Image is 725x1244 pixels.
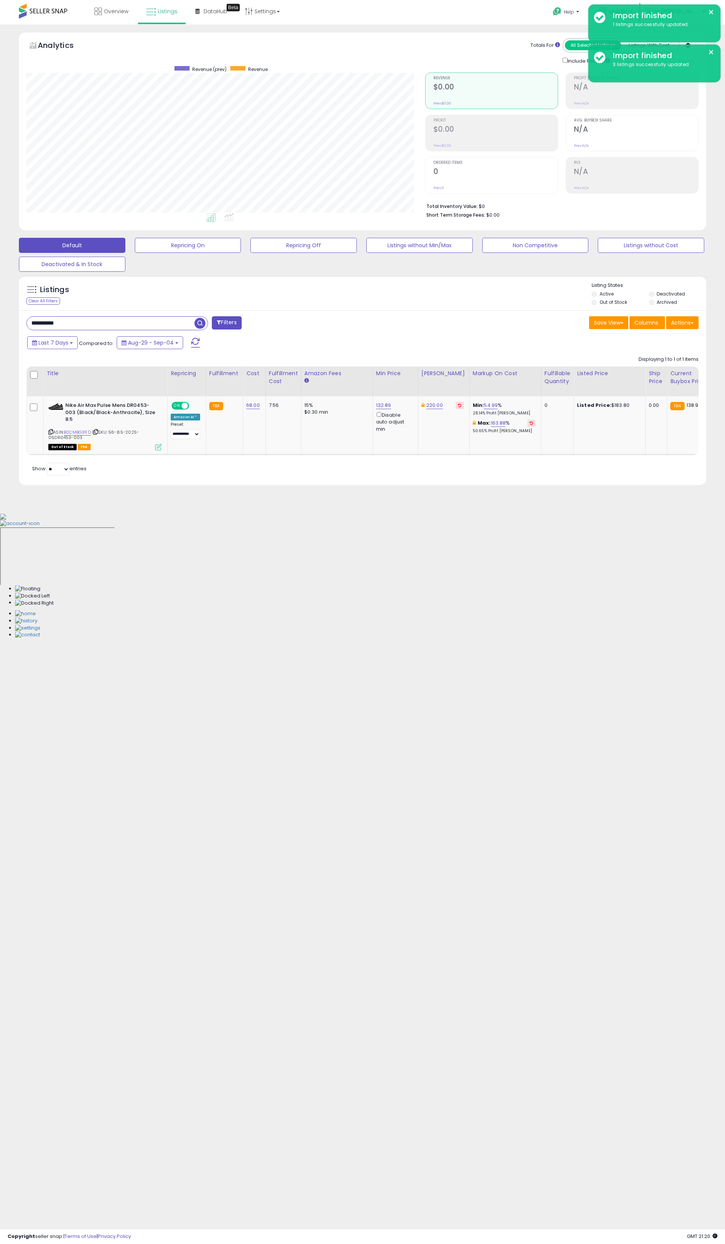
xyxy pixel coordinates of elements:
[376,370,415,377] div: Min Price
[212,316,241,329] button: Filters
[48,429,139,440] span: | SKU: 56-8.5-2025-06DR0453-003
[607,50,715,61] div: Import finished
[48,402,63,411] img: 41L6E2uYB4L._SL40_.jpg
[657,299,677,305] label: Archived
[545,370,571,385] div: Fulfillable Quantity
[15,610,36,617] img: Home
[491,419,506,427] a: 163.88
[171,414,200,420] div: Amazon AI *
[250,238,357,253] button: Repricing Off
[577,402,611,409] b: Listed Price:
[79,340,114,347] span: Compared to:
[574,83,698,93] h2: N/A
[248,66,268,72] span: Revenue
[104,8,128,15] span: Overview
[433,161,558,165] span: Ordered Items
[547,1,587,25] a: Help
[64,429,91,436] a: B0CMBG31FD
[670,370,709,385] div: Current Buybox Price
[574,119,698,123] span: Avg. Buybox Share
[15,593,50,600] img: Docked Left
[15,600,54,607] img: Docked Right
[473,420,476,425] i: This overrides the store level max markup for this listing
[204,8,227,15] span: DataHub
[38,40,88,52] h5: Analytics
[589,316,628,329] button: Save View
[473,402,484,409] b: Min:
[484,402,498,409] a: 54.99
[473,420,535,434] div: %
[433,125,558,135] h2: $0.00
[598,238,704,253] button: Listings without Cost
[171,370,203,377] div: Repricing
[473,411,535,416] p: 28.14% Profit [PERSON_NAME]
[600,291,614,297] label: Active
[531,42,560,49] div: Totals For
[482,238,589,253] button: Non Competitive
[27,336,78,349] button: Last 7 Days
[15,631,40,639] img: Contact
[545,402,568,409] div: 0
[607,21,715,28] div: 1 listings successfully updated.
[48,402,162,450] div: ASIN:
[15,617,37,625] img: History
[32,465,86,472] span: Show: entries
[227,4,240,11] div: Tooltip anchor
[708,8,714,17] button: ×
[607,61,715,68] div: 3 listings successfully updated.
[708,48,714,57] button: ×
[574,186,589,190] small: Prev: N/A
[117,336,183,349] button: Aug-29 - Sep-04
[209,402,223,410] small: FBA
[666,316,699,329] button: Actions
[246,402,260,409] a: 68.00
[421,370,466,377] div: [PERSON_NAME]
[39,339,68,346] span: Last 7 Days
[171,422,200,439] div: Preset:
[48,444,77,450] span: All listings that are currently out of stock and unavailable for purchase on Amazon
[577,370,642,377] div: Listed Price
[565,40,621,50] button: All Selected Listings
[686,402,701,409] span: 138.97
[473,428,535,434] p: 50.65% Profit [PERSON_NAME]
[40,285,69,295] h5: Listings
[246,370,262,377] div: Cost
[209,370,240,377] div: Fulfillment
[46,370,164,377] div: Title
[574,125,698,135] h2: N/A
[634,319,658,326] span: Columns
[304,409,367,416] div: $0.30 min
[433,186,444,190] small: Prev: 0
[433,119,558,123] span: Profit
[426,201,693,210] li: $0
[135,238,241,253] button: Repricing On
[426,402,443,409] a: 220.00
[366,238,473,253] button: Listings without Min/Max
[557,56,619,65] div: Include Returns
[629,316,665,329] button: Columns
[269,402,295,409] div: 7.56
[426,203,478,209] b: Total Inventory Value:
[458,403,461,407] i: Revert to store-level Dynamic Max Price
[421,403,424,408] i: This overrides the store level Dynamic Max Price for this listing
[486,211,500,219] span: $0.00
[574,161,698,165] span: ROI
[188,403,200,409] span: OFF
[433,143,451,148] small: Prev: $0.00
[26,297,60,305] div: Clear All Filters
[607,10,715,21] div: Import finished
[649,370,664,385] div: Ship Price
[473,370,538,377] div: Markup on Cost
[376,411,412,433] div: Disable auto adjust min
[433,167,558,177] h2: 0
[78,444,91,450] span: FBA
[433,101,451,106] small: Prev: $0.00
[128,339,174,346] span: Aug-29 - Sep-04
[269,370,298,385] div: Fulfillment Cost
[600,299,627,305] label: Out of Stock
[304,377,309,384] small: Amazon Fees.
[574,76,698,80] span: Profit [PERSON_NAME]
[426,212,485,218] b: Short Term Storage Fees:
[564,9,574,15] span: Help
[574,167,698,177] h2: N/A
